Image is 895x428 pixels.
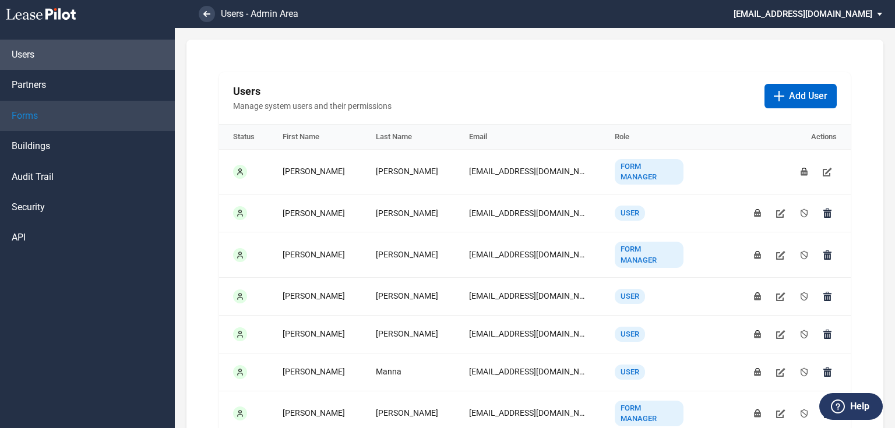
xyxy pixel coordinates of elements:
span: [PERSON_NAME] [283,367,345,376]
button: Edit user details [818,162,837,181]
button: Permanently remove user [818,204,837,222]
div: User is active. [233,248,247,262]
button: Disable user access [795,363,813,381]
button: Edit user details [771,204,790,222]
span: [PERSON_NAME] [376,408,438,418]
td: Tracy [269,277,362,315]
button: Edit user details [771,363,790,381]
div: User is active. [233,289,247,303]
td: Rachel [269,315,362,353]
h2: Users [233,84,755,98]
button: Edit user details [771,404,790,423]
div: [EMAIL_ADDRESS][DOMAIN_NAME] [469,328,587,340]
div: User is active. [233,406,247,420]
button: Reset user's password [748,325,767,344]
button: Disable user access [795,404,813,423]
button: Permanently remove user [818,404,837,423]
td: apeters@healthpeak.com [455,194,601,232]
button: Reset user's password [748,404,767,423]
td: jmanna@healthpeak.com [455,353,601,391]
button: Permanently remove user [818,287,837,306]
button: Reset user's password [748,287,767,306]
span: [PERSON_NAME] [283,167,345,176]
span: [PERSON_NAME] [376,291,438,300]
th: Actions [697,125,851,150]
span: [PERSON_NAME] [283,329,345,338]
button: Reset user's password [748,363,767,381]
span: Partners [12,79,46,91]
div: User is active. [233,365,247,379]
td: Alisa [269,194,362,232]
label: Help [850,399,869,414]
span: Manage system users and their permissions [233,101,755,112]
th: Email [455,125,601,150]
th: Role [601,125,697,150]
span: [PERSON_NAME] [376,250,438,259]
td: Starnes [362,232,455,277]
th: Status [219,125,269,150]
button: Permanently remove user [818,246,837,264]
div: User [615,289,645,304]
button: Reset user's password [748,204,767,222]
span: Audit Trail [12,171,54,183]
button: Disable user access [795,325,813,344]
div: User is active. [233,327,247,341]
div: User [615,327,645,342]
button: Edit user details [771,287,790,306]
td: Arce [362,149,455,194]
td: jlarce@healthpeak.com [455,149,601,194]
button: Disable user access [795,204,813,222]
div: [EMAIL_ADDRESS][DOMAIN_NAME] [469,366,587,378]
button: Edit user details [771,246,790,264]
td: Jennifer [269,353,362,391]
td: Manna [362,353,455,391]
button: Reset user's password [795,162,813,181]
span: [PERSON_NAME] [283,291,345,300]
div: Form Manager [615,242,683,267]
button: Disable user access [795,287,813,306]
th: First Name [269,125,362,150]
button: Reset user's password [748,246,767,264]
div: User [615,206,645,221]
span: Manna [376,367,401,376]
button: Permanently remove user [818,363,837,381]
td: Jarvis [362,315,455,353]
span: Security [12,201,45,214]
div: [EMAIL_ADDRESS][DOMAIN_NAME] [469,166,587,178]
div: Form Manager [615,159,683,185]
span: [PERSON_NAME] [283,408,345,418]
div: Form Manager [615,401,683,426]
span: Users [12,48,34,61]
button: Help [819,393,883,420]
button: Add User [764,84,837,108]
td: Porter [362,277,455,315]
span: [PERSON_NAME] [283,208,345,218]
th: Last Name [362,125,455,150]
td: Sonya [269,232,362,277]
td: tporter@healthpeak.com [455,277,601,315]
td: Jennifer [269,149,362,194]
div: User [615,365,645,380]
div: User is active. [233,206,247,220]
span: API [12,231,26,244]
button: Permanently remove user [818,325,837,344]
span: Add User [789,90,827,102]
span: Forms [12,109,38,122]
div: [EMAIL_ADDRESS][DOMAIN_NAME] [469,208,587,220]
span: [PERSON_NAME] [283,250,345,259]
div: User is active. [233,165,247,179]
td: sstarnes@healthpeak.com [455,232,601,277]
div: [EMAIL_ADDRESS][DOMAIN_NAME] [469,291,587,302]
div: [EMAIL_ADDRESS][DOMAIN_NAME] [469,408,587,419]
button: Disable user access [795,246,813,264]
button: Edit user details [771,325,790,344]
span: [PERSON_NAME] [376,167,438,176]
span: [PERSON_NAME] [376,329,438,338]
span: Buildings [12,140,50,153]
td: Peters [362,194,455,232]
td: rjarvis@healthpeak.com [455,315,601,353]
span: [PERSON_NAME] [376,208,438,218]
div: [EMAIL_ADDRESS][DOMAIN_NAME] [469,249,587,261]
